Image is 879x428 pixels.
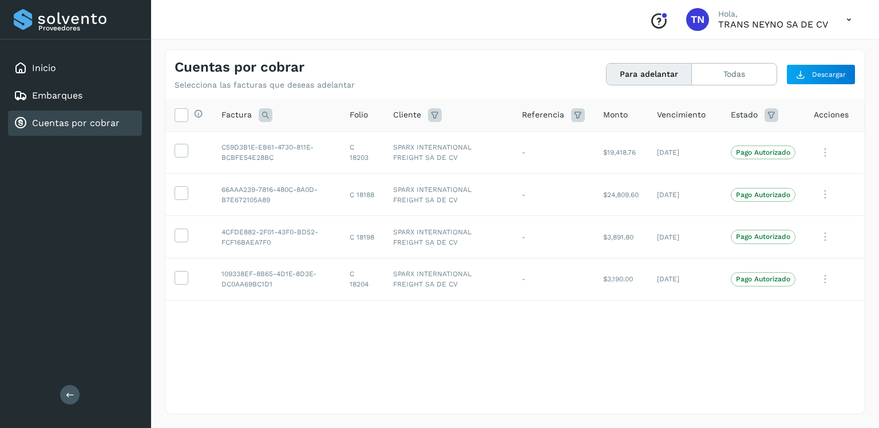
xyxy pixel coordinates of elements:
[731,109,758,121] span: Estado
[594,216,648,258] td: $3,891.80
[594,174,648,216] td: $24,809.60
[340,258,385,300] td: C 18204
[692,64,777,85] button: Todas
[522,109,564,121] span: Referencia
[212,131,340,174] td: C59D3B1E-EB61-4730-811E-BCBFE54E28BC
[175,80,355,90] p: Selecciona las facturas que deseas adelantar
[812,69,846,80] span: Descargar
[648,216,722,258] td: [DATE]
[340,131,385,174] td: C 18203
[32,62,56,73] a: Inicio
[603,109,628,121] span: Monto
[718,9,828,19] p: Hola,
[607,64,692,85] button: Para adelantar
[513,216,594,258] td: -
[32,90,82,101] a: Embarques
[384,131,513,174] td: SPARX INTERNATIONAL FREIGHT SA DE CV
[513,258,594,300] td: -
[513,131,594,174] td: -
[8,56,142,81] div: Inicio
[8,111,142,136] div: Cuentas por cobrar
[648,174,722,216] td: [DATE]
[221,109,252,121] span: Factura
[513,174,594,216] td: -
[212,174,340,216] td: 66AAA239-7816-480C-8A0D-B7E672105A89
[736,148,790,156] p: Pago Autorizado
[384,258,513,300] td: SPARX INTERNATIONAL FREIGHT SA DE CV
[212,216,340,258] td: 4CFDE882-2F01-43F0-BD52-FCF16BAEA7F0
[594,131,648,174] td: $19,418.76
[212,258,340,300] td: 109338EF-8B65-4D1E-8D3E-DC0AA69BC1D1
[38,24,137,32] p: Proveedores
[648,258,722,300] td: [DATE]
[736,191,790,199] p: Pago Autorizado
[657,109,706,121] span: Vencimiento
[8,83,142,108] div: Embarques
[384,216,513,258] td: SPARX INTERNATIONAL FREIGHT SA DE CV
[340,174,385,216] td: C 18188
[350,109,368,121] span: Folio
[594,258,648,300] td: $3,190.00
[175,59,304,76] h4: Cuentas por cobrar
[384,174,513,216] td: SPARX INTERNATIONAL FREIGHT SA DE CV
[736,233,790,241] p: Pago Autorizado
[736,275,790,283] p: Pago Autorizado
[32,117,120,128] a: Cuentas por cobrar
[718,19,828,30] p: TRANS NEYNO SA DE CV
[814,109,849,121] span: Acciones
[786,64,856,85] button: Descargar
[393,109,421,121] span: Cliente
[340,216,385,258] td: C 18198
[648,131,722,174] td: [DATE]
